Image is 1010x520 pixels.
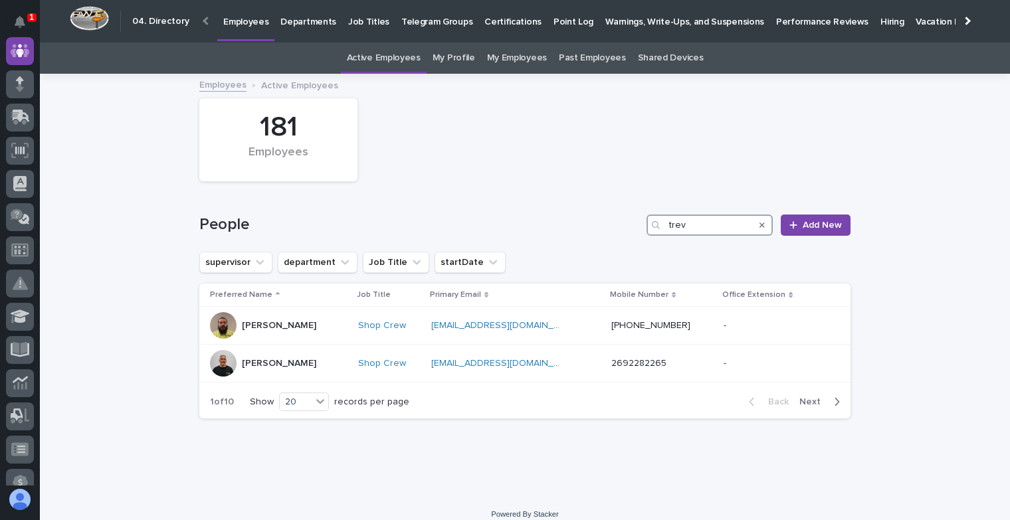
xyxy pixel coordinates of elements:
button: supervisor [199,252,272,273]
a: Employees [199,76,247,92]
button: Notifications [6,8,34,36]
div: 20 [280,395,312,409]
p: Preferred Name [210,288,272,302]
span: Next [799,397,829,406]
img: Workspace Logo [70,6,109,31]
a: Active Employees [347,43,421,74]
a: [EMAIL_ADDRESS][DOMAIN_NAME] [431,359,581,368]
a: My Employees [487,43,547,74]
p: Office Extension [722,288,785,302]
div: Notifications1 [17,16,34,37]
p: Job Title [357,288,391,302]
tr: [PERSON_NAME]Shop Crew [EMAIL_ADDRESS][DOMAIN_NAME] 2692282265-- [199,345,851,383]
a: Shop Crew [358,320,406,331]
input: Search [647,215,773,236]
a: Shop Crew [358,358,406,369]
p: Active Employees [261,77,338,92]
span: Back [760,397,789,406]
button: Back [738,396,794,408]
p: [PERSON_NAME] [242,358,316,369]
button: users-avatar [6,485,34,513]
span: Add New [803,220,842,230]
p: records per page [334,396,409,408]
p: Show [250,396,274,408]
button: Job Title [363,252,429,273]
div: 181 [222,111,335,144]
a: My Profile [433,43,475,74]
button: Next [794,396,851,408]
p: - [724,317,729,331]
a: [EMAIL_ADDRESS][DOMAIN_NAME] [431,321,581,330]
h1: People [199,215,641,234]
p: [PERSON_NAME] [242,320,316,331]
a: Powered By Stacker [491,510,558,518]
button: department [278,252,357,273]
p: 1 of 10 [199,386,245,418]
a: 2692282265 [611,359,666,368]
p: Primary Email [430,288,481,302]
p: - [724,355,729,369]
a: Shared Devices [638,43,704,74]
button: startDate [435,252,506,273]
p: 1 [29,13,34,22]
tr: [PERSON_NAME]Shop Crew [EMAIL_ADDRESS][DOMAIN_NAME] [PHONE_NUMBER]-- [199,307,851,345]
a: [PHONE_NUMBER] [611,321,690,330]
a: Add New [781,215,851,236]
div: Employees [222,145,335,173]
p: Mobile Number [610,288,668,302]
h2: 04. Directory [132,16,189,27]
a: Past Employees [559,43,626,74]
